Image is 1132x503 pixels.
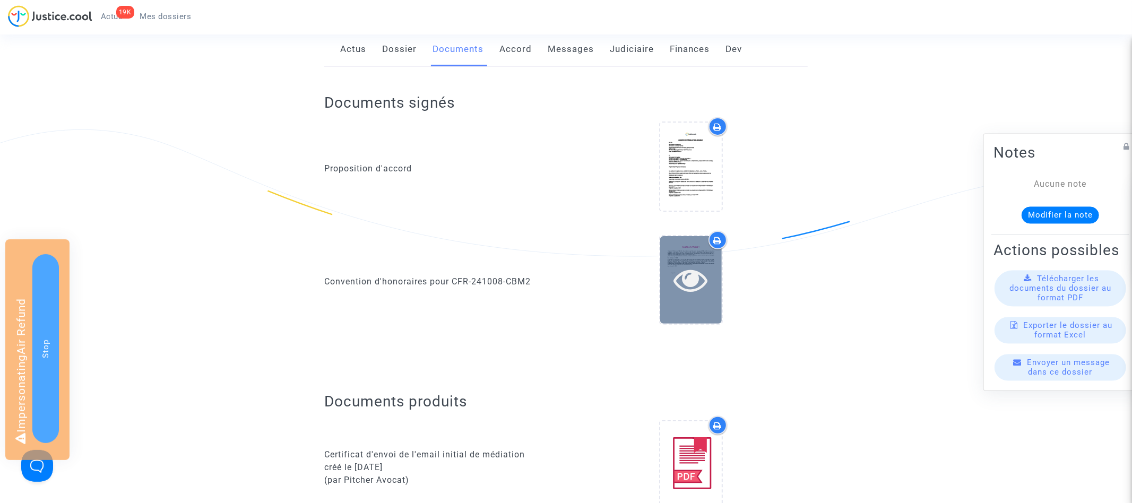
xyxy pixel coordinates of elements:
[324,93,455,112] h2: Documents signés
[340,32,366,67] a: Actus
[324,162,558,175] div: Proposition d'accord
[324,392,808,411] h2: Documents produits
[993,241,1127,260] h2: Actions possibles
[1022,207,1099,224] button: Modifier la note
[324,474,558,487] div: (par Pitcher Avocat)
[725,32,742,67] a: Dev
[132,8,200,24] a: Mes dossiers
[324,275,558,288] div: Convention d'honoraires pour CFR-241008-CBM2
[1024,321,1113,340] span: Exporter le dossier au format Excel
[382,32,417,67] a: Dossier
[1027,358,1110,377] span: Envoyer un message dans ce dossier
[116,6,134,19] div: 19K
[324,461,558,474] div: créé le [DATE]
[610,32,654,67] a: Judiciaire
[1009,274,1111,303] span: Télécharger les documents du dossier au format PDF
[41,339,50,358] span: Stop
[433,32,483,67] a: Documents
[92,8,132,24] a: 19KActus
[8,5,92,27] img: jc-logo.svg
[140,12,192,21] span: Mes dossiers
[548,32,594,67] a: Messages
[499,32,532,67] a: Accord
[993,144,1127,162] h2: Notes
[324,448,558,461] div: Certificat d'envoi de l'email initial de médiation
[5,239,70,460] div: Impersonating
[21,450,53,482] iframe: Help Scout Beacon - Open
[1009,178,1111,191] div: Aucune note
[101,12,123,21] span: Actus
[670,32,710,67] a: Finances
[32,254,59,443] button: Stop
